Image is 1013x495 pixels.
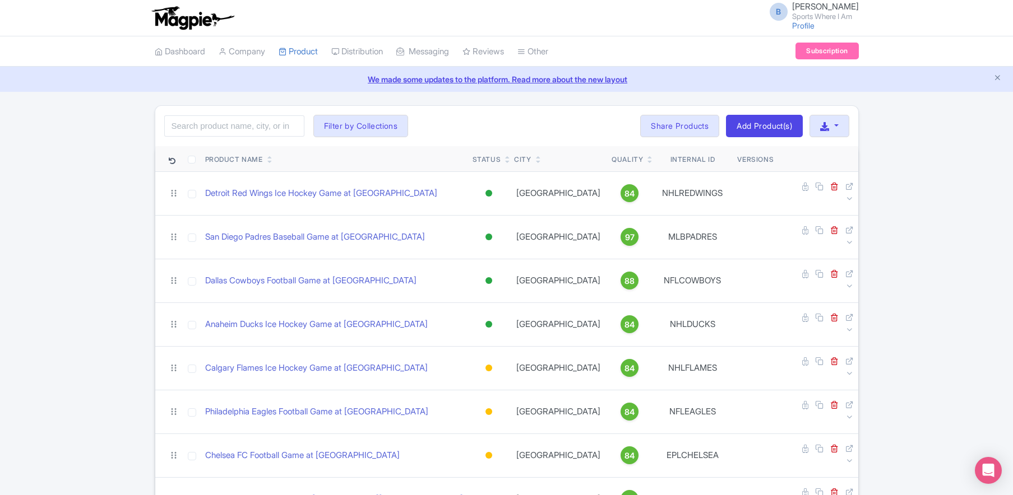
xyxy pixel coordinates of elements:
td: [GEOGRAPHIC_DATA] [510,390,607,433]
a: Product [279,36,318,67]
a: B [PERSON_NAME] Sports Where I Am [763,2,859,20]
div: Open Intercom Messenger [975,457,1002,484]
a: 84 [612,446,647,464]
td: MLBPADRES [652,215,733,259]
small: Sports Where I Am [792,13,859,20]
div: Building [483,447,494,464]
a: We made some updates to the platform. Read more about the new layout [7,73,1006,85]
input: Search product name, city, or interal id [164,115,304,137]
a: 84 [612,359,647,377]
span: 84 [625,450,635,462]
span: 97 [625,231,635,244]
td: [GEOGRAPHIC_DATA] [510,259,607,302]
span: 84 [625,406,635,418]
a: Company [219,36,265,67]
td: [GEOGRAPHIC_DATA] [510,302,607,346]
span: 84 [625,319,635,331]
button: Filter by Collections [313,115,409,137]
a: Calgary Flames Ice Hockey Game at [GEOGRAPHIC_DATA] [205,362,428,375]
a: Dallas Cowboys Football Game at [GEOGRAPHIC_DATA] [205,274,417,287]
div: Status [473,155,501,165]
span: 84 [625,188,635,200]
span: 88 [625,275,635,287]
a: Share Products [640,115,719,137]
a: 84 [612,184,647,202]
a: Anaheim Ducks Ice Hockey Game at [GEOGRAPHIC_DATA] [205,318,428,331]
td: EPLCHELSEA [652,433,733,477]
th: Internal ID [652,146,733,172]
div: Active [483,273,494,289]
td: [GEOGRAPHIC_DATA] [510,433,607,477]
a: Chelsea FC Football Game at [GEOGRAPHIC_DATA] [205,449,400,462]
div: City [514,155,531,165]
div: Quality [612,155,643,165]
a: 88 [612,272,647,289]
a: Detroit Red Wings Ice Hockey Game at [GEOGRAPHIC_DATA] [205,187,437,200]
a: Distribution [331,36,383,67]
img: logo-ab69f6fb50320c5b225c76a69d11143b.png [149,6,236,30]
td: NHLREDWINGS [652,171,733,215]
div: Product Name [205,155,263,165]
a: Philadelphia Eagles Football Game at [GEOGRAPHIC_DATA] [205,405,428,418]
div: Active [483,316,494,333]
a: Dashboard [155,36,205,67]
td: [GEOGRAPHIC_DATA] [510,171,607,215]
a: Reviews [462,36,504,67]
td: NHLFLAMES [652,346,733,390]
td: NHLDUCKS [652,302,733,346]
td: [GEOGRAPHIC_DATA] [510,346,607,390]
a: San Diego Padres Baseball Game at [GEOGRAPHIC_DATA] [205,231,425,244]
a: 84 [612,315,647,333]
a: Add Product(s) [726,115,803,137]
div: Building [483,404,494,420]
a: 97 [612,228,647,246]
span: B [770,3,788,21]
span: [PERSON_NAME] [792,1,859,12]
a: Profile [792,21,815,30]
span: 84 [625,362,635,375]
td: NFLCOWBOYS [652,259,733,302]
a: 84 [612,403,647,421]
td: NFLEAGLES [652,390,733,433]
td: [GEOGRAPHIC_DATA] [510,215,607,259]
div: Building [483,360,494,376]
th: Versions [733,146,778,172]
a: Messaging [396,36,449,67]
a: Other [517,36,548,67]
div: Active [483,229,494,245]
a: Subscription [795,43,858,59]
div: Active [483,185,494,202]
button: Close announcement [993,72,1002,85]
